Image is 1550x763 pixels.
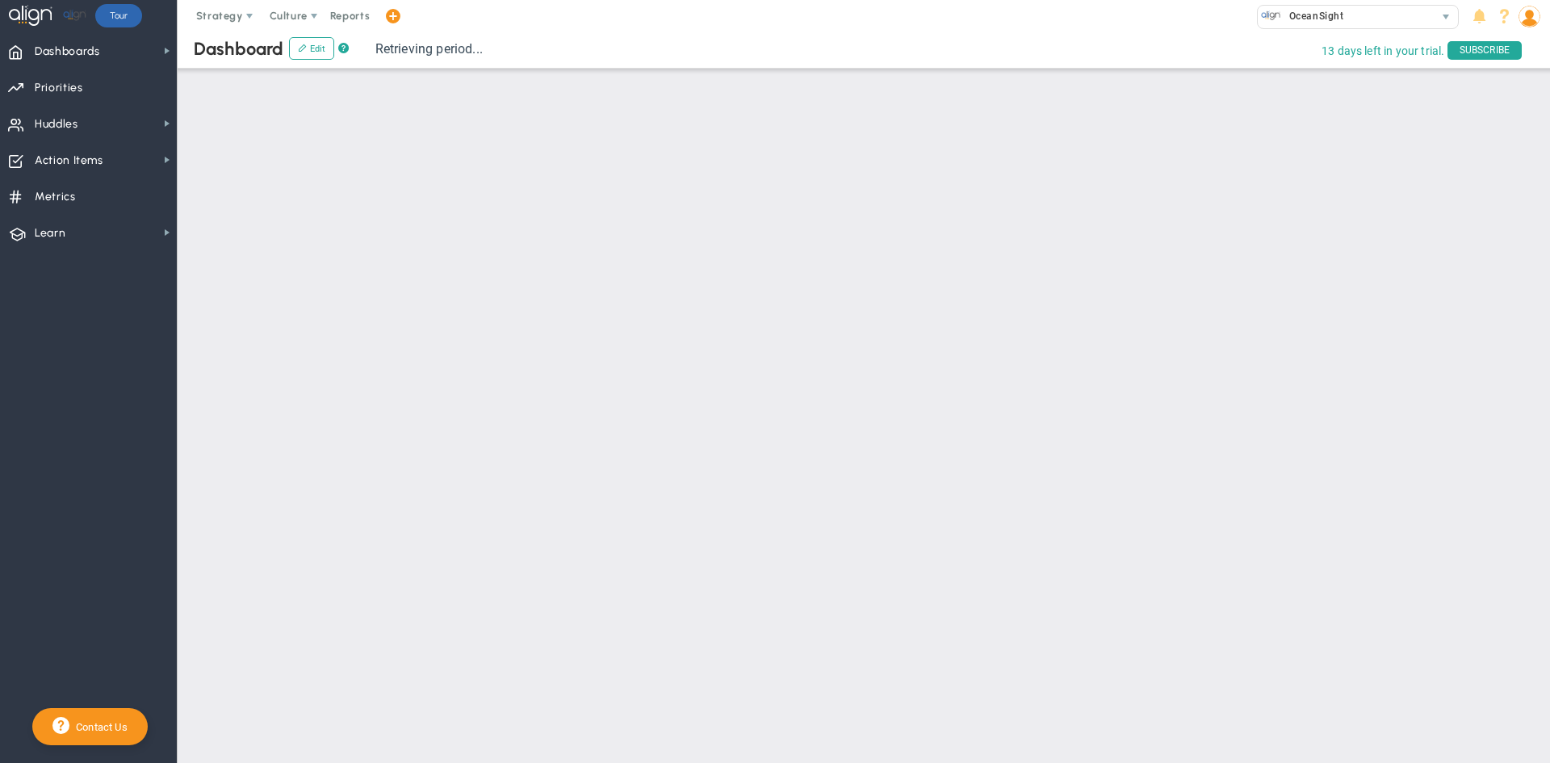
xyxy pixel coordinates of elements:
span: Learn [35,216,65,250]
span: SUBSCRIBE [1447,41,1522,60]
span: OceanSight [1281,6,1344,27]
span: Dashboard [194,38,283,60]
img: 204803.Person.photo [1519,6,1540,27]
span: Metrics [35,180,76,214]
span: Culture [270,10,308,22]
span: Retrieving period... [375,41,483,57]
button: Edit [289,37,334,60]
span: 13 days left in your trial. [1322,41,1444,61]
span: Action Items [35,144,103,178]
span: Huddles [35,107,78,141]
span: Priorities [35,71,83,105]
img: 32760.Company.photo [1261,6,1281,26]
span: Strategy [196,10,243,22]
span: Dashboards [35,35,100,69]
span: Contact Us [69,721,128,733]
span: select [1435,6,1458,28]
